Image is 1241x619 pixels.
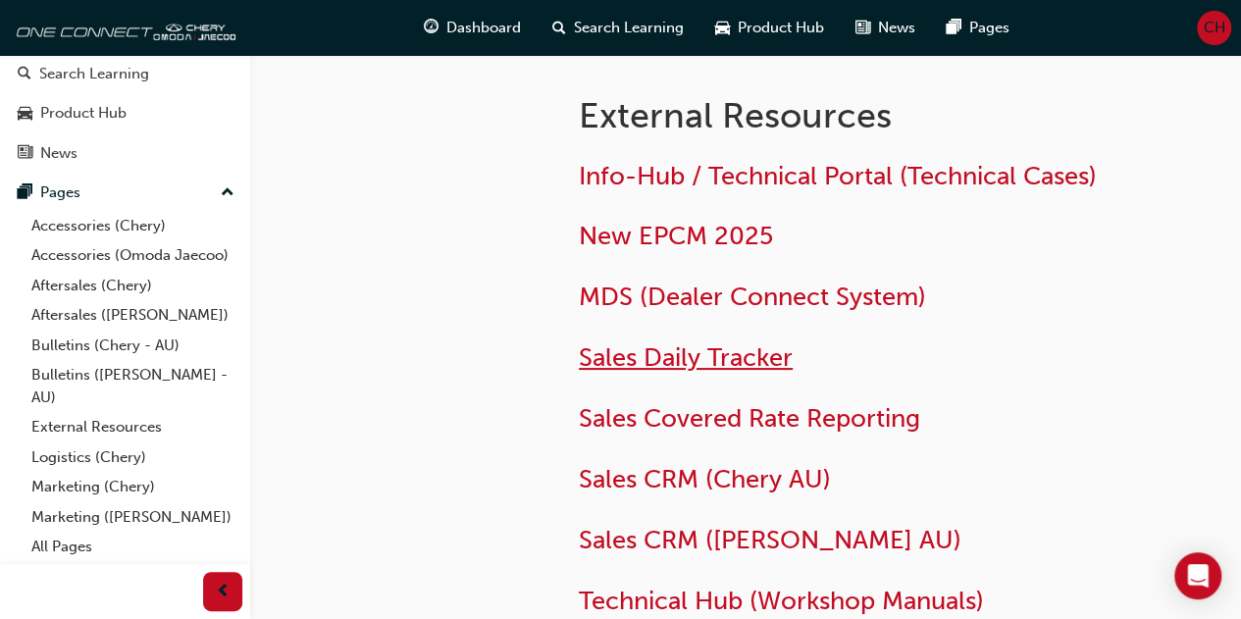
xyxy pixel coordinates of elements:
span: car-icon [715,16,730,40]
a: Technical Hub (Workshop Manuals) [579,586,984,616]
a: External Resources [24,412,242,442]
div: Pages [40,181,80,204]
div: Search Learning [39,63,149,85]
a: Logistics (Chery) [24,442,242,473]
span: up-icon [221,181,234,206]
span: search-icon [18,66,31,83]
a: Product Hub [8,95,242,131]
span: prev-icon [216,580,231,604]
a: pages-iconPages [931,8,1025,48]
span: search-icon [552,16,566,40]
a: Aftersales (Chery) [24,271,242,301]
a: news-iconNews [840,8,931,48]
span: car-icon [18,105,32,123]
div: Product Hub [40,102,127,125]
a: Bulletins (Chery - AU) [24,331,242,361]
a: MDS (Dealer Connect System) [579,282,926,312]
a: guage-iconDashboard [408,8,537,48]
a: Accessories (Omoda Jaecoo) [24,240,242,271]
span: news-icon [855,16,870,40]
a: car-iconProduct Hub [699,8,840,48]
span: news-icon [18,145,32,163]
a: search-iconSearch Learning [537,8,699,48]
a: Bulletins ([PERSON_NAME] - AU) [24,360,242,412]
a: News [8,135,242,172]
a: Marketing ([PERSON_NAME]) [24,502,242,533]
span: Pages [969,17,1009,39]
span: pages-icon [947,16,961,40]
span: CH [1204,17,1225,39]
span: guage-icon [424,16,439,40]
a: Sales Covered Rate Reporting [579,403,920,434]
a: New EPCM 2025 [579,221,773,251]
div: News [40,142,78,165]
a: Sales CRM ([PERSON_NAME] AU) [579,525,961,555]
button: CH [1197,11,1231,45]
h1: External Resources [579,94,1092,137]
button: Pages [8,175,242,211]
a: Search Learning [8,56,242,92]
a: Sales Daily Tracker [579,342,793,373]
span: pages-icon [18,184,32,202]
a: Info-Hub / Technical Portal (Technical Cases) [579,161,1097,191]
span: Product Hub [738,17,824,39]
a: Aftersales ([PERSON_NAME]) [24,300,242,331]
span: Search Learning [574,17,684,39]
a: Marketing (Chery) [24,472,242,502]
span: Dashboard [446,17,521,39]
a: All Pages [24,532,242,562]
span: News [878,17,915,39]
div: Open Intercom Messenger [1174,552,1221,599]
img: oneconnect [10,8,235,47]
a: Accessories (Chery) [24,211,242,241]
a: Sales CRM (Chery AU) [579,464,831,494]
